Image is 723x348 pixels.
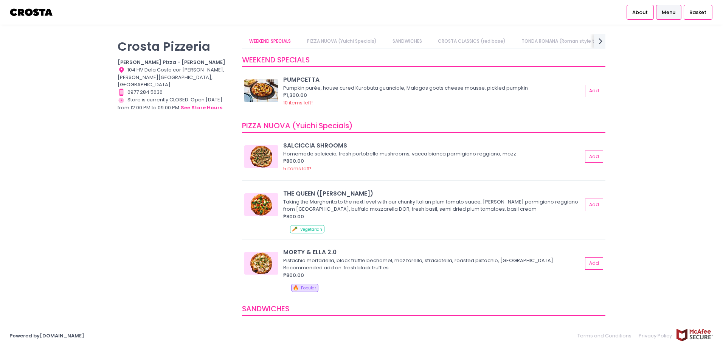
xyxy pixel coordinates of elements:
[656,5,681,19] a: Menu
[385,34,429,48] a: SANDWICHES
[301,285,316,291] span: Popular
[431,34,513,48] a: CROSTA CLASSICS (red base)
[635,328,676,343] a: Privacy Policy
[627,5,654,19] a: About
[244,193,278,216] img: THE QUEEN (Margherita)
[662,9,675,16] span: Menu
[676,328,714,342] img: mcafee-secure
[118,66,233,89] div: 104 HV Dela Costa cor [PERSON_NAME], [PERSON_NAME][GEOGRAPHIC_DATA], [GEOGRAPHIC_DATA]
[585,151,603,163] button: Add
[514,34,625,48] a: TONDA ROMANA (Roman style thin crust)
[299,34,384,48] a: PIZZA NUOVA (Yuichi Specials)
[118,96,233,112] div: Store is currently CLOSED. Open [DATE] from 12:00 PM to 09:00 PM
[632,9,648,16] span: About
[283,198,580,213] div: Taking the Margherita to the next level with our chunky Italian plum tomato sauce, [PERSON_NAME] ...
[283,165,311,172] span: 5 items left!
[292,225,298,233] span: 🥕
[283,150,580,158] div: Homemade salciccia, fresh portobello mushrooms, vacca bianca parmigiano reggiano, mozz
[118,59,225,66] b: [PERSON_NAME] Pizza - [PERSON_NAME]
[577,328,635,343] a: Terms and Conditions
[242,55,310,65] span: WEEKEND SPECIALS
[283,99,313,106] span: 10 items left!
[118,89,233,96] div: 0977 284 5636
[283,189,582,198] div: THE QUEEN ([PERSON_NAME])
[242,304,289,314] span: SANDWICHES
[689,9,706,16] span: Basket
[585,199,603,211] button: Add
[9,6,54,19] img: logo
[283,272,582,279] div: ₱800.00
[300,227,322,232] span: Vegetarian
[9,332,84,339] a: Powered by[DOMAIN_NAME]
[242,34,298,48] a: WEEKEND SPECIALS
[283,248,582,256] div: MORTY & ELLA 2.0
[283,213,582,221] div: ₱800.00
[244,145,278,168] img: SALCICCIA SHROOMS
[283,257,580,272] div: Pistachio mortadella, black truffle bechamel, mozzarella, straciatella, roasted pistachio, [GEOGR...
[283,84,580,92] div: Pumpkin purée, house cured Kurobuta guanciale, Malagos goats cheese mousse, pickled pumpkin
[585,257,603,270] button: Add
[585,85,603,97] button: Add
[180,104,223,112] button: see store hours
[283,141,582,150] div: SALCICCIA SHROOMS
[118,39,233,54] p: Crosta Pizzeria
[244,252,278,275] img: MORTY & ELLA 2.0
[242,121,353,131] span: PIZZA NUOVA (Yuichi Specials)
[244,79,278,102] img: PUMPCETTA
[283,92,582,99] div: ₱1,300.00
[283,157,582,165] div: ₱800.00
[293,284,299,291] span: 🔥
[283,75,582,84] div: PUMPCETTA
